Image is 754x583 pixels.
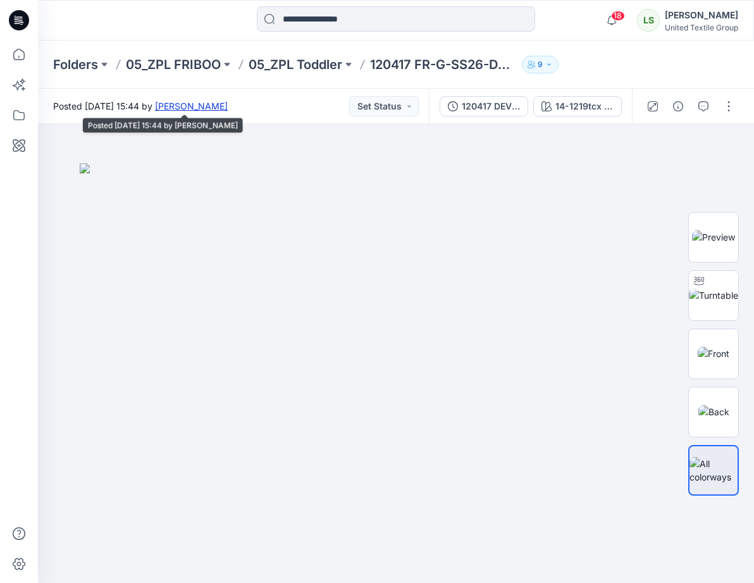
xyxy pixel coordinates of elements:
[370,56,517,73] p: 120417 FR-G-SS26-D072-CK
[155,101,228,111] a: [PERSON_NAME]
[538,58,543,72] p: 9
[611,11,625,21] span: 18
[126,56,221,73] a: 05_ZPL FRIBOO
[698,347,729,360] img: Front
[668,96,688,116] button: Details
[637,9,660,32] div: LS
[689,457,738,484] img: All colorways
[692,230,735,244] img: Preview
[53,99,228,113] span: Posted [DATE] 15:44 by
[80,163,712,582] img: eyJhbGciOiJIUzI1NiIsImtpZCI6IjAiLCJzbHQiOiJzZXMiLCJ0eXAiOiJKV1QifQ.eyJkYXRhIjp7InR5cGUiOiJzdG9yYW...
[53,56,98,73] a: Folders
[249,56,342,73] a: 05_ZPL Toddler
[555,99,614,113] div: 14-1219tcx / 2152-00
[665,23,738,32] div: United Textile Group
[689,289,738,302] img: Turntable
[440,96,528,116] button: 120417 DEV COL
[462,99,520,113] div: 120417 DEV COL
[665,8,738,23] div: [PERSON_NAME]
[522,56,559,73] button: 9
[698,405,729,418] img: Back
[533,96,622,116] button: 14-1219tcx / 2152-00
